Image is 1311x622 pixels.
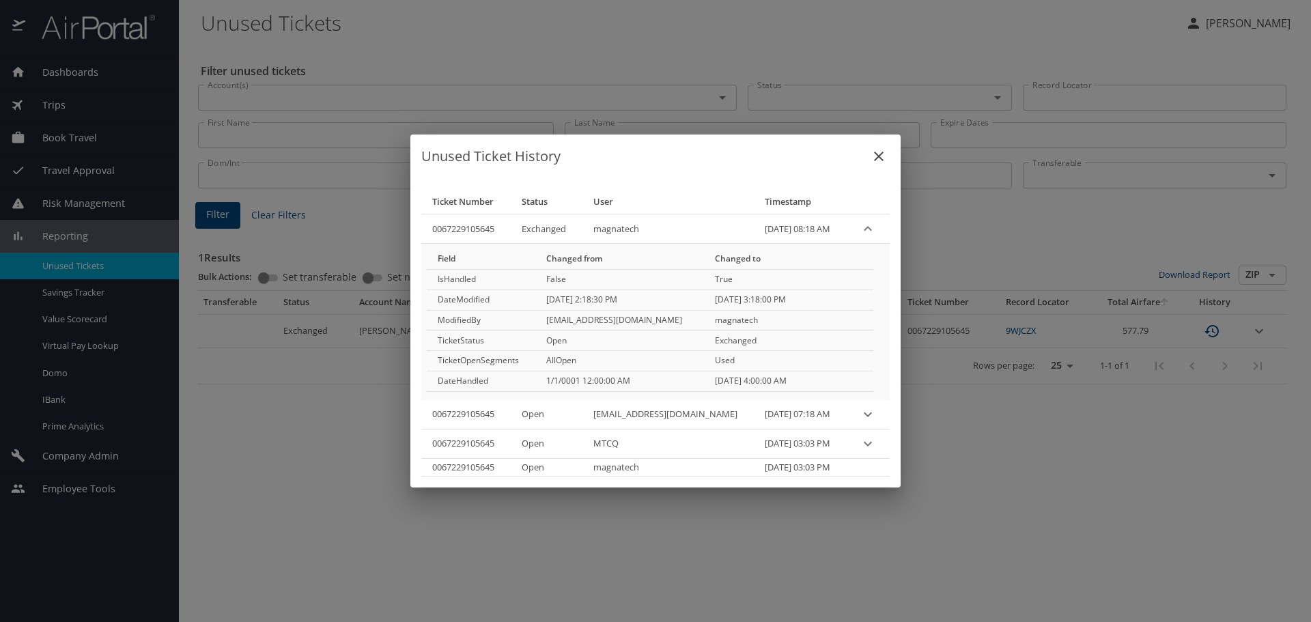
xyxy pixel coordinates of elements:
th: User [582,189,754,214]
td: 1/1/0001 12:00:00 AM [535,371,704,392]
td: magnatech [582,214,754,244]
button: close [862,140,895,173]
th: 0067229105645 [421,400,511,429]
td: Open [511,429,582,459]
th: Timestamp [754,189,847,214]
button: expand row [858,218,878,239]
td: AllOpen [535,351,704,371]
td: Open [535,330,704,351]
th: 0067229105645 [421,459,511,476]
th: Changed from [535,249,704,269]
button: expand row [858,434,878,454]
td: magnatech [704,310,873,330]
td: TicketOpenSegments [427,351,535,371]
h6: Unused Ticket History [421,145,889,167]
button: expand row [858,404,878,425]
td: [DATE] 03:03 PM [754,429,847,459]
td: [DATE] 2:18:30 PM [535,289,704,310]
td: [DATE] 08:18 AM [754,214,847,244]
td: magnatech [582,459,754,476]
th: Field [427,249,535,269]
td: DateHandled [427,371,535,392]
th: 0067229105645 [421,214,511,244]
td: Open [511,459,582,476]
td: [DATE] 3:18:00 PM [704,289,873,310]
th: Changed to [704,249,873,269]
td: DateModified [427,289,535,310]
th: 0067229105645 [421,429,511,459]
th: Status [511,189,582,214]
td: Exchanged [704,330,873,351]
td: IsHandled [427,270,535,290]
table: Unused ticket history data [421,189,889,476]
td: True [704,270,873,290]
td: [DATE] 07:18 AM [754,400,847,429]
td: Exchanged [511,214,582,244]
td: ModifiedBy [427,310,535,330]
td: [DATE] 4:00:00 AM [704,371,873,392]
td: MTCQ [582,429,754,459]
table: More info for approvals [427,249,873,392]
td: Open [511,400,582,429]
td: [DATE] 03:03 PM [754,459,847,476]
td: [EMAIL_ADDRESS][DOMAIN_NAME] [582,400,754,429]
td: TicketStatus [427,330,535,351]
th: Ticket Number [421,189,511,214]
td: [EMAIL_ADDRESS][DOMAIN_NAME] [535,310,704,330]
td: Used [704,351,873,371]
td: False [535,270,704,290]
